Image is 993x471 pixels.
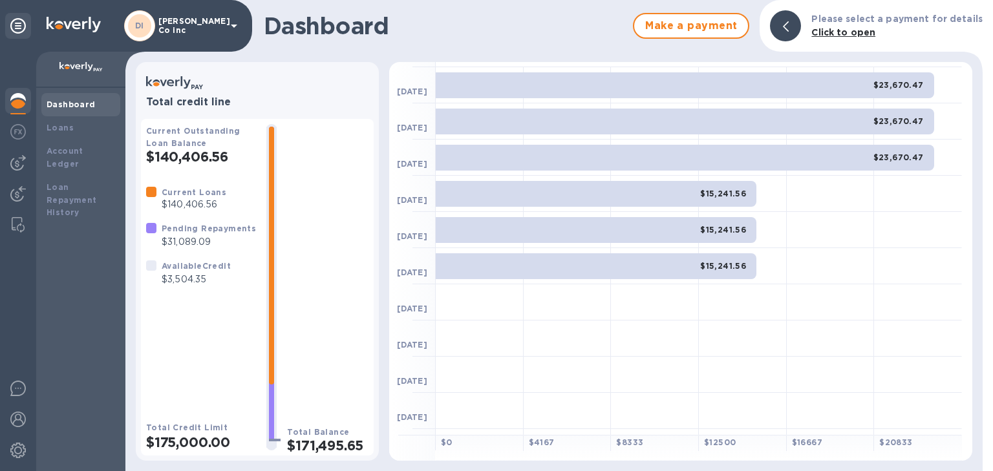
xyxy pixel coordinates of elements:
[162,224,256,233] b: Pending Repayments
[158,17,223,35] p: [PERSON_NAME] Co inc
[397,195,427,205] b: [DATE]
[287,437,368,454] h2: $171,495.65
[397,267,427,277] b: [DATE]
[162,235,256,249] p: $31,089.09
[700,261,746,271] b: $15,241.56
[5,13,31,39] div: Unpin categories
[397,159,427,169] b: [DATE]
[397,87,427,96] b: [DATE]
[397,340,427,350] b: [DATE]
[792,437,822,447] b: $ 16667
[135,21,144,30] b: DI
[397,376,427,386] b: [DATE]
[700,189,746,198] b: $15,241.56
[873,116,924,126] b: $23,670.47
[47,17,101,32] img: Logo
[645,18,738,34] span: Make a payment
[162,273,231,286] p: $3,504.35
[146,434,256,450] h2: $175,000.00
[47,123,74,132] b: Loans
[704,437,736,447] b: $ 12500
[397,304,427,313] b: [DATE]
[146,149,256,165] h2: $140,406.56
[633,13,749,39] button: Make a payment
[287,427,349,437] b: Total Balance
[10,124,26,140] img: Foreign exchange
[162,198,226,211] p: $140,406.56
[47,146,83,169] b: Account Ledger
[47,99,96,109] b: Dashboard
[162,187,226,197] b: Current Loans
[616,437,643,447] b: $ 8333
[873,152,924,162] b: $23,670.47
[811,27,875,37] b: Click to open
[441,437,453,447] b: $ 0
[397,123,427,132] b: [DATE]
[879,437,912,447] b: $ 20833
[146,126,240,148] b: Current Outstanding Loan Balance
[146,96,368,109] h3: Total credit line
[146,423,228,432] b: Total Credit Limit
[811,14,983,24] b: Please select a payment for details
[162,261,231,271] b: Available Credit
[873,80,924,90] b: $23,670.47
[397,231,427,241] b: [DATE]
[264,12,626,39] h1: Dashboard
[529,437,555,447] b: $ 4167
[700,225,746,235] b: $15,241.56
[47,182,97,218] b: Loan Repayment History
[397,412,427,422] b: [DATE]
